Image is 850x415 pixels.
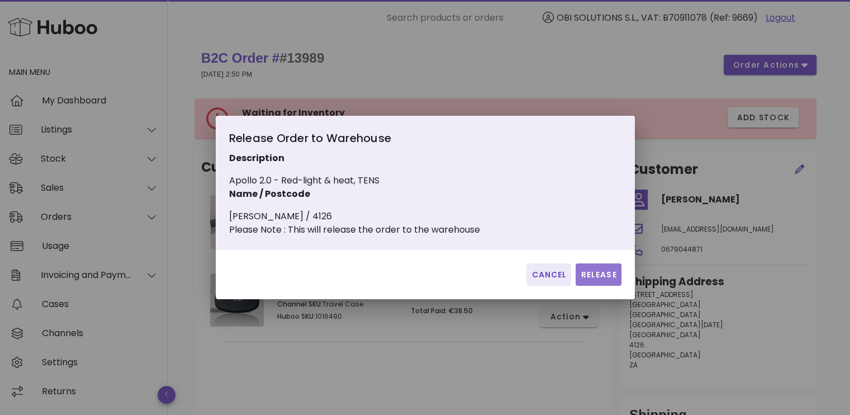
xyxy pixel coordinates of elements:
span: Release [580,269,616,281]
button: Cancel [526,263,571,286]
button: Release [576,263,621,286]
div: Release Order to Warehouse [229,129,480,152]
div: Apollo 2.0 - Red-light & heat, TENS [PERSON_NAME] / 4126 [229,129,480,237]
p: Name / Postcode [229,187,480,201]
div: Please Note : This will release the order to the warehouse [229,223,480,237]
span: Cancel [531,269,567,281]
p: Description [229,152,480,165]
